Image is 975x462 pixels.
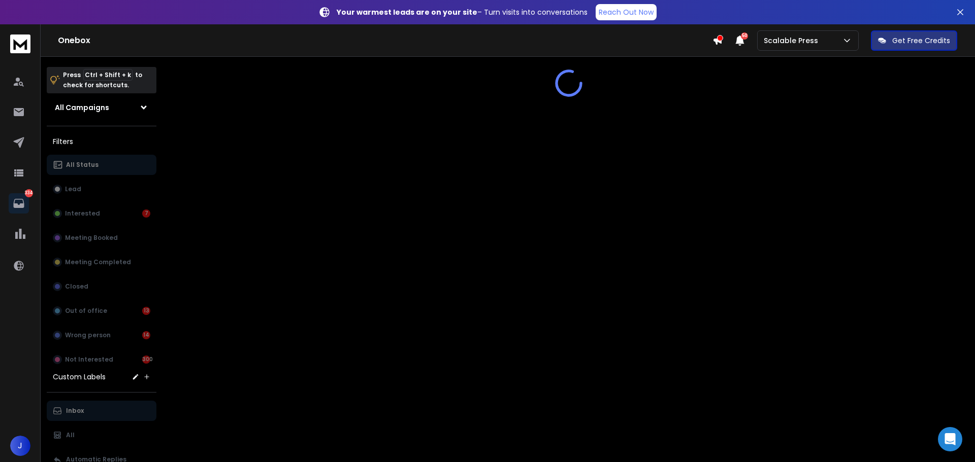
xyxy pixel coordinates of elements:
p: Press to check for shortcuts. [63,70,142,90]
button: Get Free Credits [871,30,957,51]
p: Reach Out Now [599,7,654,17]
a: 334 [9,193,29,214]
a: Reach Out Now [596,4,657,20]
h1: All Campaigns [55,102,109,113]
img: logo [10,34,30,53]
button: All Campaigns [47,97,156,118]
div: Open Intercom Messenger [938,427,962,451]
p: 334 [25,189,33,197]
span: 50 [741,32,748,40]
h3: Filters [47,134,156,149]
button: J [10,436,30,456]
span: Ctrl + Shift + k [83,69,133,81]
strong: Your warmest leads are on your site [337,7,477,17]
h1: Onebox [58,34,712,47]
p: – Turn visits into conversations [337,7,588,17]
p: Get Free Credits [892,35,950,46]
p: Scalable Press [764,35,822,46]
h3: Custom Labels [53,372,106,382]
